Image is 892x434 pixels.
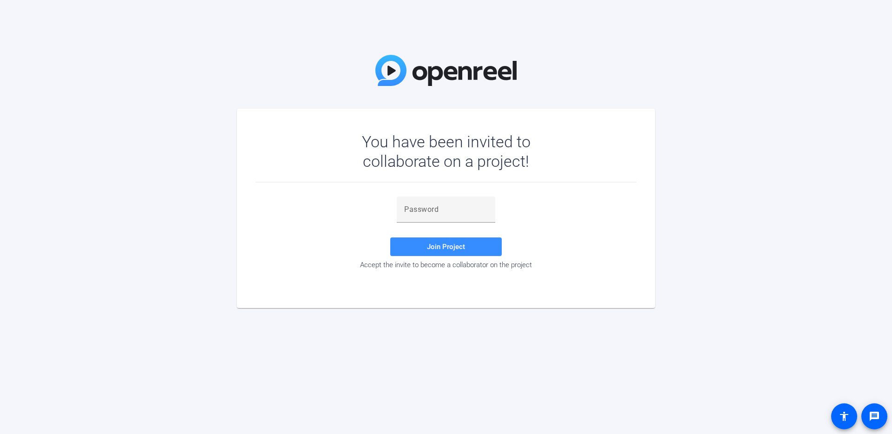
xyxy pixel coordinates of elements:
[256,261,636,269] div: Accept the invite to become a collaborator on the project
[839,411,850,422] mat-icon: accessibility
[869,411,880,422] mat-icon: message
[335,132,557,171] div: You have been invited to collaborate on a project!
[404,204,488,215] input: Password
[375,55,517,86] img: OpenReel Logo
[390,237,502,256] button: Join Project
[427,243,465,251] span: Join Project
